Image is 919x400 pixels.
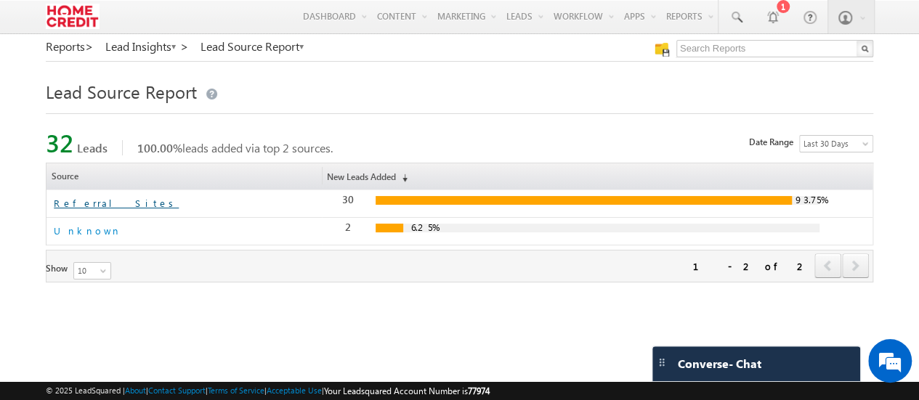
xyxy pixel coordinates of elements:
span: > [180,38,189,54]
a: 10 [73,262,111,279]
span: prev [814,253,841,278]
span: Last 30 Days [800,137,869,150]
div: 2 [329,221,367,242]
span: Leads [77,140,108,155]
span: 100.00% [137,140,182,155]
span: Show [46,262,73,275]
a: Terms of Service [208,385,264,395]
div: 93.75% [795,194,825,206]
input: Search Reports [676,40,873,57]
a: Lead Insights > [105,40,189,53]
span: leads added via top 2 sources. [122,140,333,155]
div: 1 - 2 of 2 [693,258,807,274]
a: Reports> [46,40,94,53]
a: Last 30 Days [799,135,873,152]
a: next [842,255,869,278]
span: 77974 [468,385,490,396]
a: Contact Support [148,385,206,395]
a: Acceptable Use [267,385,322,395]
span: next [842,253,869,278]
a: prev [814,255,842,278]
div: 30 [329,194,367,214]
span: © 2025 LeadSquared | | | | | [46,384,490,398]
a: Lead Source Report [201,40,305,53]
img: Manage all your saved reports! [655,42,669,57]
span: > [85,38,94,54]
span: 10 [74,264,113,277]
a: Unknown [54,224,121,237]
a: Source [46,163,322,189]
span: (sorted descending) [396,172,408,184]
a: About [125,385,146,395]
span: Date Range [749,136,799,149]
img: Custom Logo [46,4,99,29]
a: New Leads Added(sorted descending) [322,163,873,189]
div: 6.25% [411,221,436,234]
span: Lead Source Report [46,80,197,103]
a: Referral Sites [54,197,179,209]
span: Your Leadsquared Account Number is [324,385,490,396]
span: Converse - Chat [678,357,761,370]
img: carter-drag [656,356,668,368]
span: 32 [46,126,77,159]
